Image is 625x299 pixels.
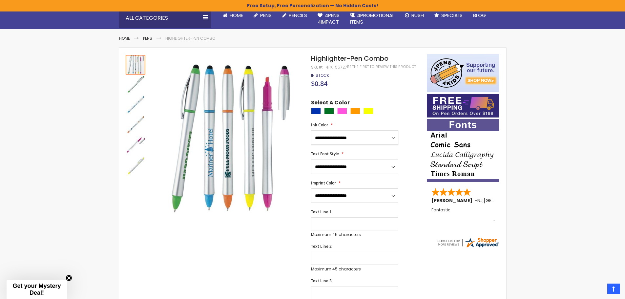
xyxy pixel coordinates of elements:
[441,12,463,19] span: Specials
[427,94,499,117] img: Free shipping on orders over $199
[143,35,152,41] a: Pens
[12,283,61,296] span: Get your Mystery Deal!
[165,36,215,41] li: Highlighter-Pen Combo
[311,122,328,128] span: Ink Color
[311,151,339,157] span: Text Font Style
[126,75,146,95] div: Highlighter-Pen Combo
[400,8,429,23] a: Rush
[429,8,468,23] a: Specials
[436,244,499,250] a: 4pens.com certificate URL
[311,73,329,78] div: Availability
[477,197,483,204] span: NJ
[468,8,491,23] a: Blog
[7,280,67,299] div: Get your Mystery Deal!Close teaser
[326,65,347,70] div: 4PK-55727
[119,35,130,41] a: Home
[230,12,243,19] span: Home
[248,8,277,23] a: Pens
[126,115,146,136] div: Highlighter-Pen Combo
[126,54,146,75] div: Highlighter-Pen Combo
[311,99,350,108] span: Select A Color
[347,64,416,69] a: Be the first to review this product
[311,209,332,215] span: Text Line 1
[153,64,302,214] img: Highlighter-Pen Combo
[350,108,360,114] div: Orange
[126,75,145,95] img: Highlighter-Pen Combo
[473,12,486,19] span: Blog
[126,136,146,156] div: Highlighter-Pen Combo
[311,232,398,237] p: Maximum 45 characters
[324,108,334,114] div: Green
[484,197,532,204] span: [GEOGRAPHIC_DATA]
[411,12,424,19] span: Rush
[427,54,499,92] img: 4pens 4 kids
[277,8,312,23] a: Pencils
[364,108,373,114] div: Yellow
[427,119,499,182] img: font-personalization-examples
[218,8,248,23] a: Home
[260,12,272,19] span: Pens
[318,12,340,25] span: 4Pens 4impact
[311,108,321,114] div: Blue
[311,64,323,70] strong: SKU
[337,108,347,114] div: Pink
[66,275,72,281] button: Close teaser
[312,8,345,30] a: 4Pens4impact
[436,237,499,248] img: 4pens.com widget logo
[311,180,336,186] span: Imprint Color
[311,79,327,88] span: $0.84
[311,244,332,249] span: Text Line 2
[126,96,145,115] img: Highlighter-Pen Combo
[126,95,146,115] div: Highlighter-Pen Combo
[311,54,388,63] span: Highlighter-Pen Combo
[126,136,145,156] img: Highlighter-Pen Combo
[119,8,211,28] div: All Categories
[345,8,400,30] a: 4PROMOTIONALITEMS
[431,208,495,222] div: Fantastic
[126,157,145,176] img: Highlighter-Pen Combo
[126,116,145,136] img: Highlighter-Pen Combo
[311,278,332,284] span: Text Line 3
[475,197,532,204] span: - ,
[289,12,307,19] span: Pencils
[350,12,394,25] span: 4PROMOTIONAL ITEMS
[311,267,398,272] p: Maximum 45 characters
[431,197,475,204] span: [PERSON_NAME]
[311,73,329,78] span: In stock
